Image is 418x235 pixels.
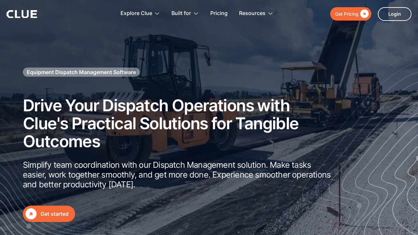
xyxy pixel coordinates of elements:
[25,208,37,219] div: 
[359,10,369,18] div: 
[239,3,265,24] div: Resources
[330,7,371,21] a: Get Pricing
[23,97,333,150] h2: Drive Your Dispatch Operations with Clue's Practical Solutions for Tangible Outcomes
[23,206,75,222] a: Get started
[210,3,228,24] a: Pricing
[40,210,69,218] div: Get started
[239,3,273,24] div: Resources
[121,3,160,24] div: Explore Clue
[378,7,411,21] a: Login
[171,3,199,24] div: Built for
[121,3,152,24] div: Explore Clue
[171,3,191,24] div: Built for
[27,69,136,76] h1: Equipment Dispatch Management Software
[335,10,359,18] div: Get Pricing
[23,160,333,189] p: Simplify team coordination with our Dispatch Management solution. Make tasks easier, work togethe...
